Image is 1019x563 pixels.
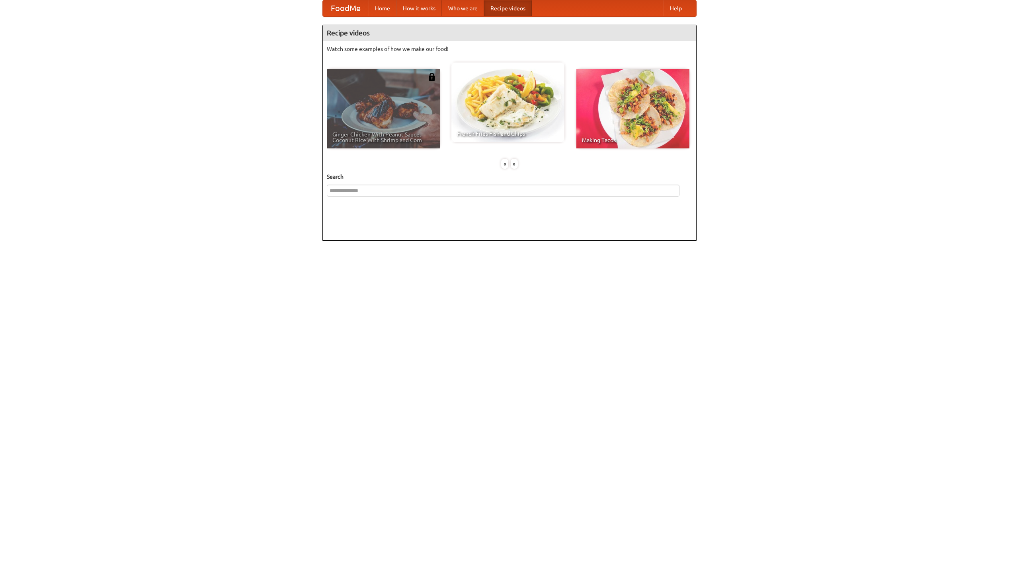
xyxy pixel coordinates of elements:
a: How it works [396,0,442,16]
a: Help [664,0,688,16]
span: French Fries Fish and Chips [457,131,559,136]
div: « [501,159,508,169]
h4: Recipe videos [323,25,696,41]
h5: Search [327,173,692,181]
span: Making Tacos [582,137,684,143]
img: 483408.png [428,73,436,81]
p: Watch some examples of how we make our food! [327,45,692,53]
a: Recipe videos [484,0,532,16]
a: Who we are [442,0,484,16]
a: Making Tacos [576,69,689,148]
div: » [511,159,518,169]
a: French Fries Fish and Chips [451,62,564,142]
a: Home [369,0,396,16]
a: FoodMe [323,0,369,16]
